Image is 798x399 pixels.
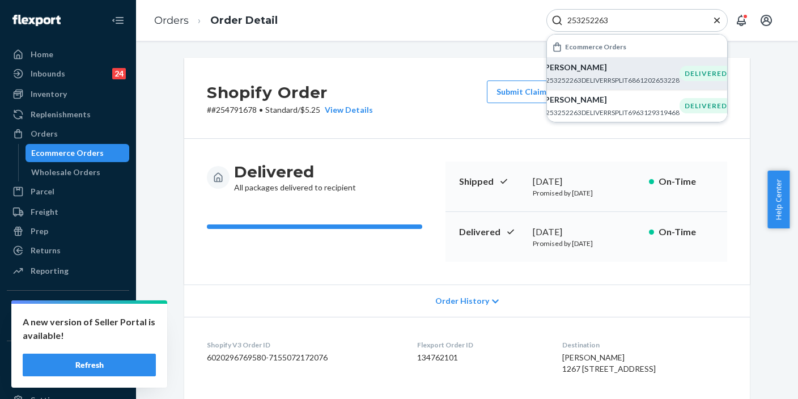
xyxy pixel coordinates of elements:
[680,98,732,113] div: DELIVERED
[26,144,130,162] a: Ecommerce Orders
[7,373,129,387] a: Add Fast Tag
[7,322,129,336] a: Add Integration
[207,80,373,104] h2: Shopify Order
[680,66,732,81] div: DELIVERED
[31,226,48,237] div: Prep
[31,186,54,197] div: Parcel
[107,9,129,32] button: Close Navigation
[7,125,129,143] a: Orders
[533,175,640,188] div: [DATE]
[7,65,129,83] a: Inbounds24
[259,105,263,114] span: •
[31,265,69,277] div: Reporting
[562,340,727,350] dt: Destination
[7,85,129,103] a: Inventory
[459,175,524,188] p: Shipped
[31,109,91,120] div: Replenishments
[730,9,753,32] button: Open notifications
[31,147,104,159] div: Ecommerce Orders
[417,352,545,363] dd: 134762101
[7,182,129,201] a: Parcel
[31,245,61,256] div: Returns
[542,108,680,117] p: #253252263DELIVERRSPLIT6963129319468
[659,226,714,239] p: On-Time
[7,45,129,63] a: Home
[755,9,778,32] button: Open account menu
[7,262,129,280] a: Reporting
[563,15,702,26] input: Search Input
[207,104,373,116] p: # #254791678 / $5.25
[31,88,67,100] div: Inventory
[711,15,723,27] button: Close Search
[26,163,130,181] a: Wholesale Orders
[533,226,640,239] div: [DATE]
[7,241,129,260] a: Returns
[31,206,58,218] div: Freight
[562,353,656,373] span: [PERSON_NAME] 1267 [STREET_ADDRESS]
[459,226,524,239] p: Delivered
[210,14,278,27] a: Order Detail
[12,15,61,26] img: Flexport logo
[7,300,129,318] button: Integrations
[533,239,640,248] p: Promised by [DATE]
[565,43,626,50] h6: Ecommerce Orders
[31,167,100,178] div: Wholesale Orders
[31,49,53,60] div: Home
[23,354,156,376] button: Refresh
[145,4,287,37] ol: breadcrumbs
[31,128,58,139] div: Orders
[234,162,356,182] h3: Delivered
[207,352,399,363] dd: 6020296769580-7155072172076
[533,188,640,198] p: Promised by [DATE]
[112,68,126,79] div: 24
[234,162,356,193] div: All packages delivered to recipient
[659,175,714,188] p: On-Time
[7,222,129,240] a: Prep
[551,15,563,26] svg: Search Icon
[435,295,489,307] span: Order History
[542,62,680,73] p: [PERSON_NAME]
[154,14,189,27] a: Orders
[7,203,129,221] a: Freight
[320,104,373,116] button: View Details
[767,171,789,228] button: Help Center
[207,340,399,350] dt: Shopify V3 Order ID
[31,68,65,79] div: Inbounds
[23,315,156,342] p: A new version of Seller Portal is available!
[7,105,129,124] a: Replenishments
[417,340,545,350] dt: Flexport Order ID
[542,75,680,85] p: #253252263DELIVERRSPLIT6861202653228
[542,94,680,105] p: [PERSON_NAME]
[7,350,129,368] button: Fast Tags
[265,105,298,114] span: Standard
[487,80,556,103] button: Submit Claim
